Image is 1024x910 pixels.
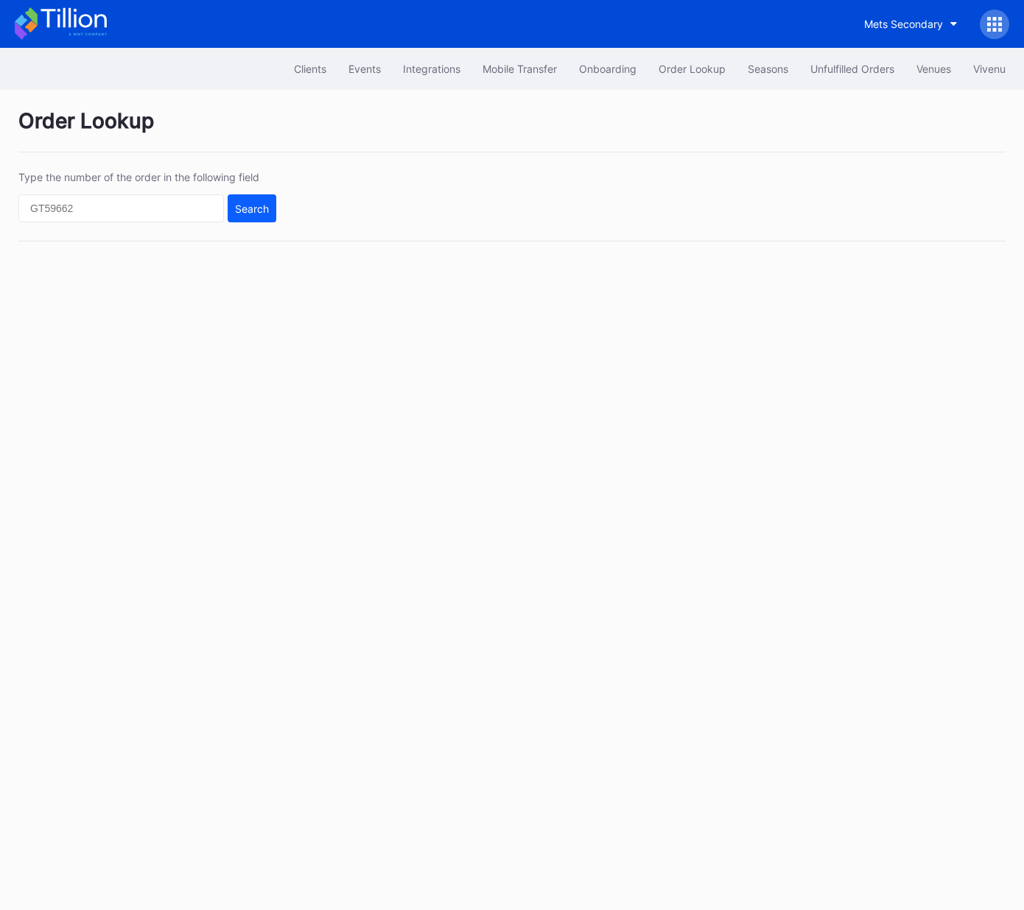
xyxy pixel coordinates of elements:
input: GT59662 [18,194,224,222]
div: Events [348,63,381,75]
button: Venues [905,55,962,82]
button: Order Lookup [648,55,737,82]
button: Seasons [737,55,799,82]
button: Mets Secondary [853,10,969,38]
div: Venues [916,63,951,75]
div: Order Lookup [18,108,1006,152]
div: Clients [294,63,326,75]
div: Onboarding [579,63,637,75]
div: Integrations [403,63,460,75]
button: Mobile Transfer [471,55,568,82]
button: Vivenu [962,55,1017,82]
div: Seasons [748,63,788,75]
button: Search [228,194,276,222]
button: Onboarding [568,55,648,82]
div: Type the number of the order in the following field [18,171,276,183]
div: Order Lookup [659,63,726,75]
div: Mobile Transfer [483,63,557,75]
div: Search [235,202,269,215]
div: Vivenu [973,63,1006,75]
button: Integrations [392,55,471,82]
div: Mets Secondary [864,18,943,30]
button: Unfulfilled Orders [799,55,905,82]
button: Clients [283,55,337,82]
div: Unfulfilled Orders [810,63,894,75]
button: Events [337,55,392,82]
